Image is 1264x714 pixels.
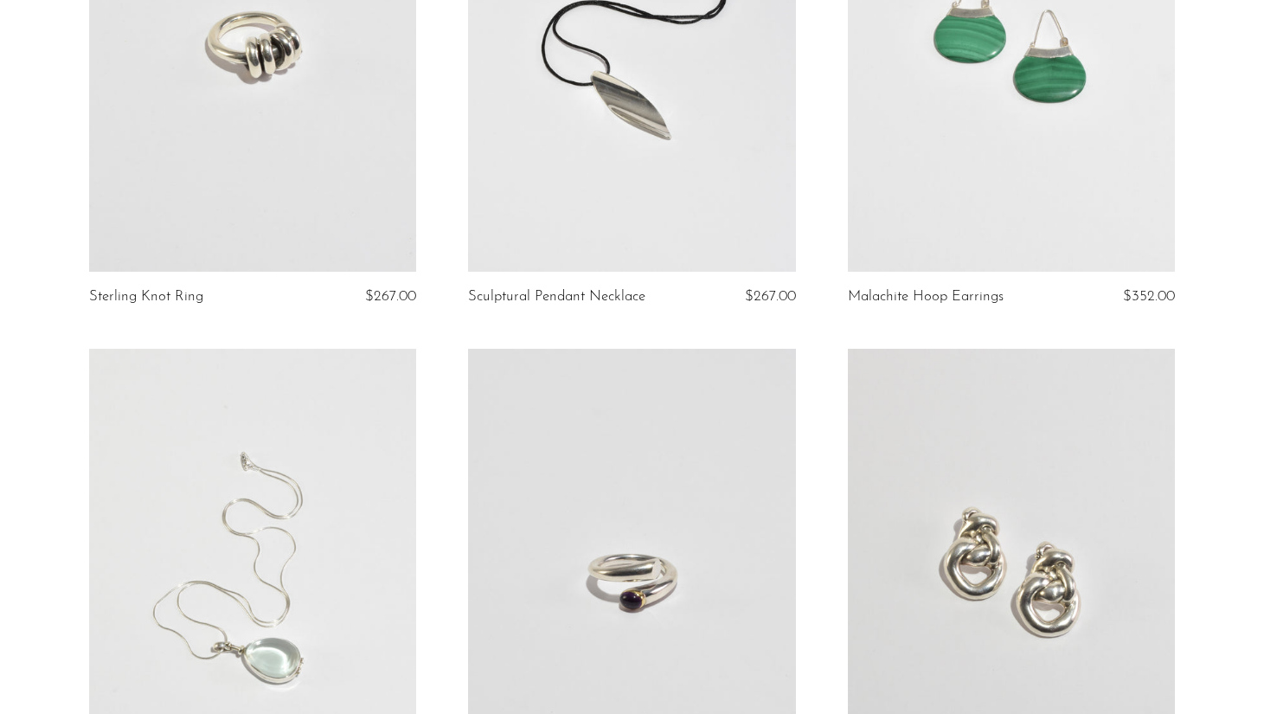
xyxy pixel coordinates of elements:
a: Malachite Hoop Earrings [848,289,1004,305]
span: $267.00 [365,289,416,304]
a: Sterling Knot Ring [89,289,203,305]
span: $267.00 [745,289,796,304]
a: Sculptural Pendant Necklace [468,289,645,305]
span: $352.00 [1123,289,1175,304]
